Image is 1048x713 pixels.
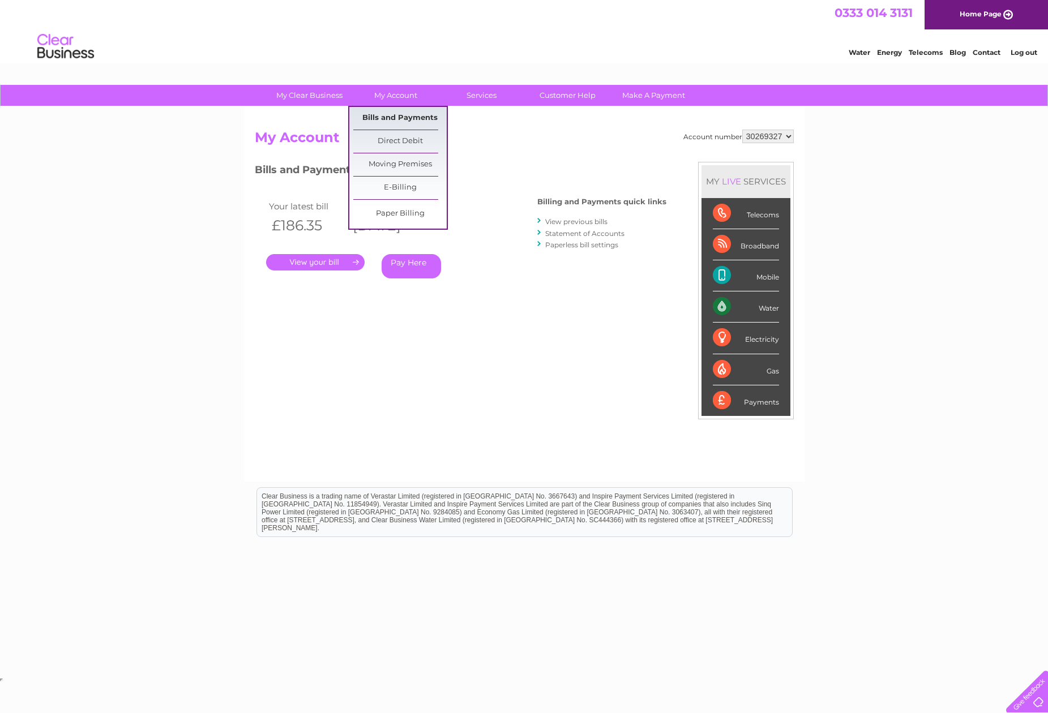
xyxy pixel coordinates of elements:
[713,229,779,260] div: Broadband
[877,48,902,57] a: Energy
[353,107,447,130] a: Bills and Payments
[266,199,348,214] td: Your latest bill
[347,199,429,214] td: Invoice date
[266,214,348,237] th: £186.35
[255,130,794,151] h2: My Account
[713,385,779,416] div: Payments
[607,85,700,106] a: Make A Payment
[909,48,943,57] a: Telecoms
[435,85,528,106] a: Services
[720,176,743,187] div: LIVE
[545,240,618,249] a: Paperless bill settings
[255,162,666,182] h3: Bills and Payments
[37,29,95,64] img: logo.png
[713,198,779,229] div: Telecoms
[263,85,356,106] a: My Clear Business
[713,260,779,291] div: Mobile
[701,165,790,197] div: MY SERVICES
[382,254,441,278] a: Pay Here
[835,6,913,20] a: 0333 014 3131
[545,229,624,238] a: Statement of Accounts
[545,217,608,226] a: View previous bills
[713,323,779,354] div: Electricity
[949,48,966,57] a: Blog
[849,48,870,57] a: Water
[353,153,447,176] a: Moving Premises
[347,214,429,237] th: [DATE]
[349,85,442,106] a: My Account
[353,177,447,199] a: E-Billing
[713,291,779,323] div: Water
[683,130,794,143] div: Account number
[973,48,1000,57] a: Contact
[266,254,365,270] a: .
[353,203,447,225] a: Paper Billing
[1011,48,1037,57] a: Log out
[713,354,779,385] div: Gas
[537,197,666,206] h4: Billing and Payments quick links
[257,6,792,55] div: Clear Business is a trading name of Verastar Limited (registered in [GEOGRAPHIC_DATA] No. 3667643...
[521,85,614,106] a: Customer Help
[353,130,447,153] a: Direct Debit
